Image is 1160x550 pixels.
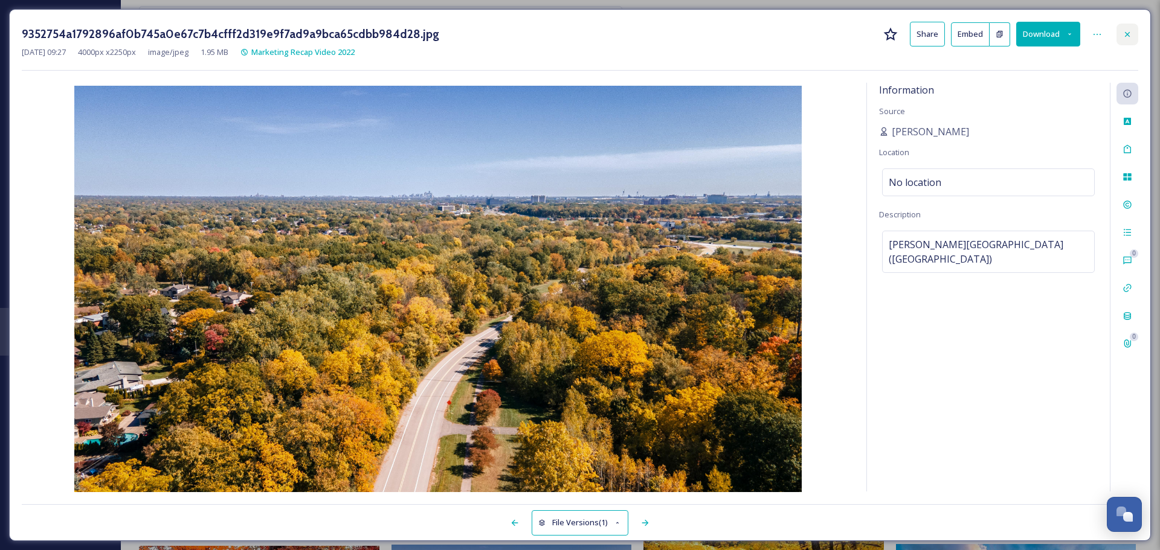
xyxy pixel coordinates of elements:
img: tab_domain_overview_orange.svg [33,70,42,80]
span: 1.95 MB [201,46,228,58]
span: [PERSON_NAME] [892,124,969,139]
img: website_grey.svg [19,31,29,41]
span: Marketing Recap Video 2022 [251,46,355,57]
span: image/jpeg [148,46,188,58]
span: Information [879,83,934,97]
span: Location [879,147,909,158]
span: Description [879,209,921,220]
button: Share [910,22,945,46]
button: File Versions(1) [532,510,628,535]
div: 0 [1130,333,1138,341]
button: Download [1016,22,1080,46]
div: Domain: [DOMAIN_NAME] [31,31,133,41]
button: Open Chat [1107,497,1142,532]
h3: 9352754a1792896af0b745a0e67c7b4cfff2d319e9f7ad9a9bca65cdbb984d28.jpg [22,25,439,43]
span: No location [889,175,941,190]
span: [PERSON_NAME][GEOGRAPHIC_DATA] ([GEOGRAPHIC_DATA]) [889,237,1088,266]
div: Domain Overview [46,71,108,79]
div: 0 [1130,249,1138,258]
span: [DATE] 09:27 [22,46,66,58]
img: logo_orange.svg [19,19,29,29]
div: Keywords by Traffic [134,71,204,79]
span: 4000 px x 2250 px [78,46,136,58]
span: Source [879,106,905,117]
img: 9352754a1792896af0b745a0e67c7b4cfff2d319e9f7ad9a9bca65cdbb984d28.jpg [22,86,854,494]
button: Embed [951,22,990,46]
img: tab_keywords_by_traffic_grey.svg [120,70,130,80]
div: v 4.0.25 [34,19,59,29]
